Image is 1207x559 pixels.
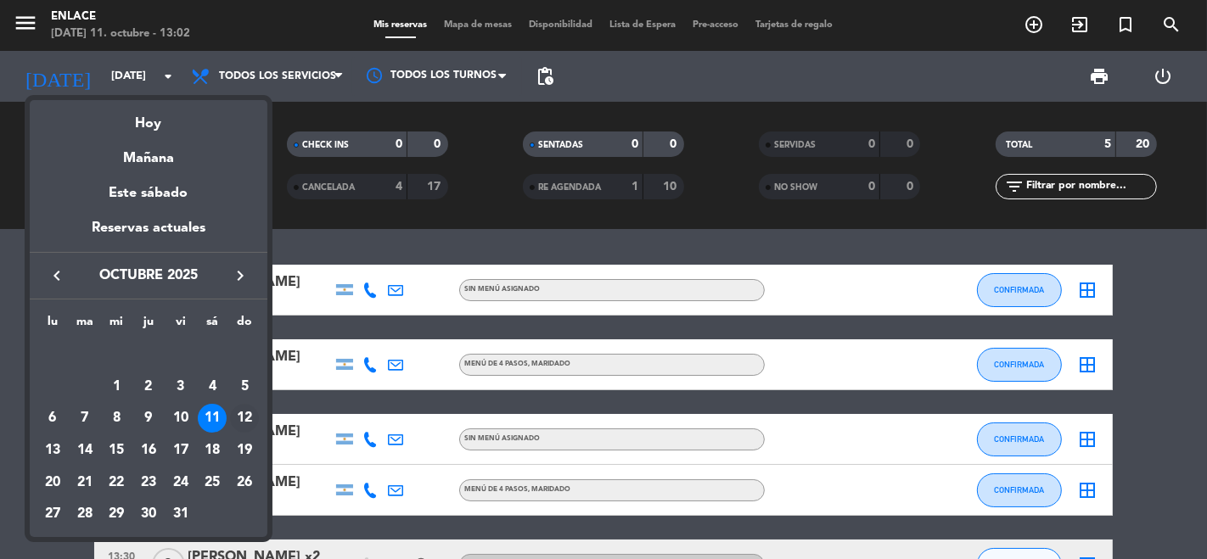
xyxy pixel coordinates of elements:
div: Este sábado [30,170,267,217]
td: 10 de octubre de 2025 [165,403,197,435]
td: 20 de octubre de 2025 [36,467,69,499]
td: 28 de octubre de 2025 [69,499,101,531]
td: 31 de octubre de 2025 [165,499,197,531]
div: Mañana [30,135,267,170]
div: 15 [102,436,131,465]
div: 26 [230,468,259,497]
div: 25 [198,468,227,497]
div: 21 [70,468,99,497]
div: 11 [198,404,227,433]
td: 4 de octubre de 2025 [197,371,229,403]
div: 6 [38,404,67,433]
td: 15 de octubre de 2025 [100,434,132,467]
th: jueves [132,312,165,338]
td: 17 de octubre de 2025 [165,434,197,467]
td: 21 de octubre de 2025 [69,467,101,499]
td: 2 de octubre de 2025 [132,371,165,403]
div: 14 [70,436,99,465]
div: 13 [38,436,67,465]
td: 11 de octubre de 2025 [197,403,229,435]
td: 29 de octubre de 2025 [100,499,132,531]
td: 9 de octubre de 2025 [132,403,165,435]
div: 27 [38,500,67,528]
td: 12 de octubre de 2025 [228,403,261,435]
td: 23 de octubre de 2025 [132,467,165,499]
div: Hoy [30,100,267,135]
td: 5 de octubre de 2025 [228,371,261,403]
div: 19 [230,436,259,465]
th: domingo [228,312,261,338]
th: martes [69,312,101,338]
button: keyboard_arrow_left [42,265,72,287]
div: 23 [134,468,163,497]
td: 30 de octubre de 2025 [132,499,165,531]
td: 19 de octubre de 2025 [228,434,261,467]
div: Reservas actuales [30,217,267,252]
td: 8 de octubre de 2025 [100,403,132,435]
td: 26 de octubre de 2025 [228,467,261,499]
td: 16 de octubre de 2025 [132,434,165,467]
td: OCT. [36,338,261,371]
td: 27 de octubre de 2025 [36,499,69,531]
td: 7 de octubre de 2025 [69,403,101,435]
div: 3 [166,372,195,401]
div: 1 [102,372,131,401]
td: 25 de octubre de 2025 [197,467,229,499]
div: 29 [102,500,131,528]
div: 2 [134,372,163,401]
button: keyboard_arrow_right [225,265,255,287]
td: 6 de octubre de 2025 [36,403,69,435]
div: 12 [230,404,259,433]
td: 13 de octubre de 2025 [36,434,69,467]
div: 30 [134,500,163,528]
div: 7 [70,404,99,433]
td: 1 de octubre de 2025 [100,371,132,403]
i: keyboard_arrow_left [47,266,67,286]
td: 14 de octubre de 2025 [69,434,101,467]
div: 24 [166,468,195,497]
div: 20 [38,468,67,497]
th: miércoles [100,312,132,338]
th: lunes [36,312,69,338]
div: 4 [198,372,227,401]
div: 10 [166,404,195,433]
span: octubre 2025 [72,265,225,287]
td: 24 de octubre de 2025 [165,467,197,499]
td: 22 de octubre de 2025 [100,467,132,499]
td: 18 de octubre de 2025 [197,434,229,467]
div: 28 [70,500,99,528]
div: 31 [166,500,195,528]
td: 3 de octubre de 2025 [165,371,197,403]
div: 22 [102,468,131,497]
div: 18 [198,436,227,465]
div: 9 [134,404,163,433]
div: 17 [166,436,195,465]
th: viernes [165,312,197,338]
div: 5 [230,372,259,401]
div: 8 [102,404,131,433]
th: sábado [197,312,229,338]
div: 16 [134,436,163,465]
i: keyboard_arrow_right [230,266,250,286]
